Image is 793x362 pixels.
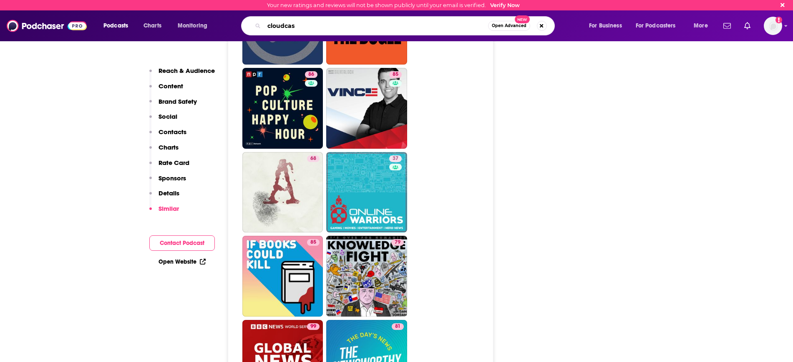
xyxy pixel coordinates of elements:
p: Content [159,82,183,90]
span: Open Advanced [492,24,526,28]
span: For Podcasters [636,20,676,32]
span: Logged in as MelissaPS [764,17,782,35]
a: 85 [326,68,407,149]
a: 37 [326,152,407,233]
span: New [515,15,530,23]
span: 85 [310,238,316,247]
p: Social [159,112,177,120]
button: Contacts [149,128,186,143]
button: Contact Podcast [149,235,215,251]
div: Your new ratings and reviews will not be shown publicly until your email is verified. [267,2,520,8]
span: 85 [393,70,398,79]
span: 81 [395,322,400,331]
span: Charts [143,20,161,32]
button: Open AdvancedNew [488,21,530,31]
a: Show notifications dropdown [720,19,734,33]
button: open menu [630,19,688,32]
span: For Business [589,20,622,32]
button: open menu [172,19,218,32]
a: Show notifications dropdown [741,19,754,33]
a: 85 [242,236,323,317]
button: Brand Safety [149,97,197,113]
a: 85 [307,239,320,246]
a: 79 [326,236,407,317]
input: Search podcasts, credits, & more... [264,19,488,32]
p: Brand Safety [159,97,197,105]
a: 68 [307,155,320,162]
button: Show profile menu [764,17,782,35]
a: Open Website [159,258,206,265]
button: Charts [149,143,179,159]
button: open menu [98,19,139,32]
span: More [694,20,708,32]
p: Rate Card [159,159,189,167]
p: Sponsors [159,174,186,182]
button: open menu [583,19,632,32]
p: Details [159,189,179,197]
a: 81 [392,323,404,330]
div: Search podcasts, credits, & more... [249,16,563,35]
span: 68 [310,155,316,163]
a: 79 [391,239,404,246]
span: 37 [393,155,398,163]
p: Similar [159,205,179,212]
button: Content [149,82,183,97]
span: 99 [310,322,316,331]
a: 86 [305,71,317,78]
button: open menu [688,19,718,32]
span: Podcasts [103,20,128,32]
a: 68 [242,152,323,233]
span: Monitoring [178,20,207,32]
button: Similar [149,205,179,220]
a: Charts [138,19,166,32]
button: Details [149,189,179,205]
svg: Email not verified [775,17,782,23]
p: Reach & Audience [159,67,215,75]
span: 86 [308,70,314,79]
a: 85 [389,71,402,78]
a: 99 [307,323,320,330]
a: 37 [389,155,402,162]
button: Rate Card [149,159,189,174]
img: User Profile [764,17,782,35]
p: Contacts [159,128,186,136]
a: Verify Now [490,2,520,8]
button: Reach & Audience [149,67,215,82]
button: Sponsors [149,174,186,190]
a: 86 [242,68,323,149]
span: 79 [395,238,400,247]
button: Social [149,112,177,128]
p: Charts [159,143,179,151]
img: Podchaser - Follow, Share and Rate Podcasts [7,18,87,34]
